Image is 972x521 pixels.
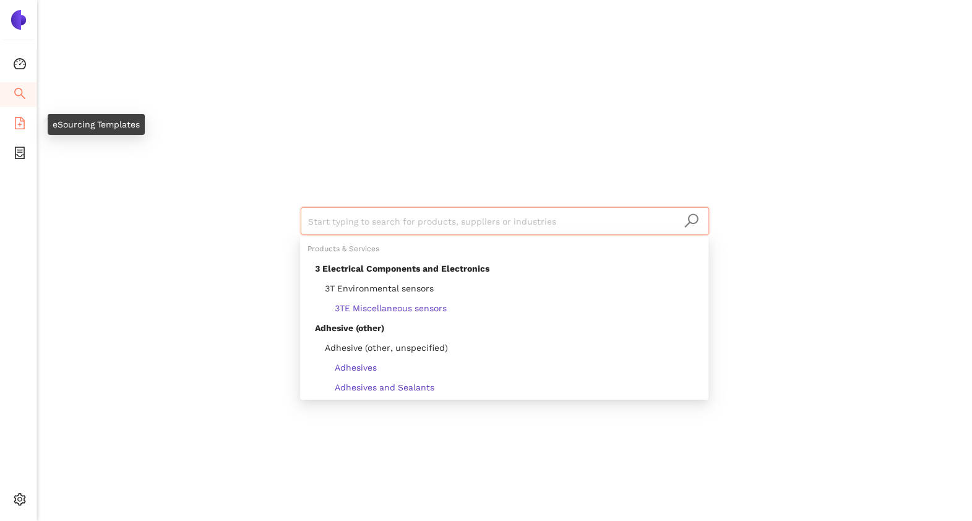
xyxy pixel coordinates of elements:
[315,264,489,273] span: 3 Electrical Components and Electronics
[14,83,26,108] span: search
[48,114,145,135] div: eSourcing Templates
[14,489,26,514] span: setting
[14,142,26,167] span: container
[9,10,28,30] img: Logo
[315,363,377,372] span: Adhesives
[300,239,708,259] div: Products & Services
[315,283,434,293] span: 3T Environmental sensors
[14,53,26,78] span: dashboard
[315,303,447,313] span: 3TE Miscellaneous sensors
[684,213,699,228] span: search
[315,343,448,353] span: Adhesive (other, unspecified)
[315,323,384,333] span: Adhesive (other)
[315,382,434,392] span: Adhesives and Sealants
[14,113,26,137] span: file-add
